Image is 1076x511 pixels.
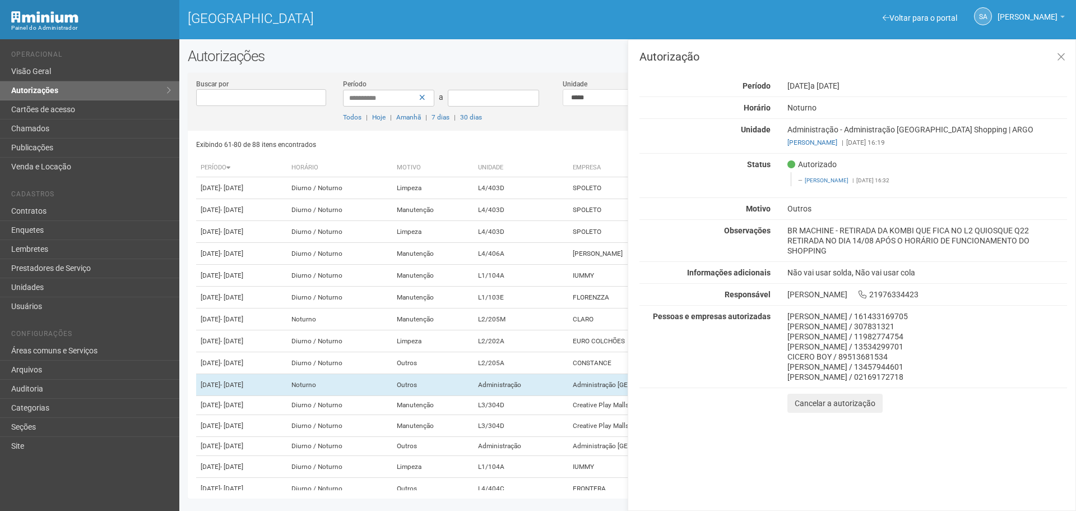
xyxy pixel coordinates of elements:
span: - [DATE] [220,422,243,430]
td: Diurno / Noturno [287,437,392,456]
div: [PERSON_NAME] / 02169172718 [787,372,1067,382]
td: L4/403D [474,199,568,221]
td: L2/205M [474,309,568,330]
td: Creative Play Malls [568,415,815,437]
span: Autorizado [787,159,837,169]
span: | [390,113,392,121]
td: Noturno [287,309,392,330]
li: Cadastros [11,190,171,202]
a: [PERSON_NAME] [998,14,1065,23]
td: L3/304D [474,415,568,437]
td: L4/403D [474,177,568,199]
td: [DATE] [196,396,287,415]
td: [DATE] [196,177,287,199]
td: Outros [392,352,473,374]
div: Exibindo 61-80 de 88 itens encontrados [196,136,631,153]
td: [DATE] [196,415,287,437]
h3: Autorização [639,51,1067,62]
div: [PERSON_NAME] / 307831321 [787,321,1067,332]
img: Minium [11,11,78,23]
footer: [DATE] 16:32 [798,177,1061,185]
strong: Motivo [746,204,771,213]
td: Diurno / Noturno [287,221,392,243]
td: Manutenção [392,415,473,437]
td: [DATE] [196,199,287,221]
td: Manutenção [392,287,473,309]
td: Diurno / Noturno [287,478,392,500]
a: Todos [343,113,361,121]
td: [DATE] [196,374,287,396]
td: Limpeza [392,221,473,243]
span: - [DATE] [220,206,243,214]
div: Painel do Administrador [11,23,171,33]
div: [PERSON_NAME] / 11982774754 [787,332,1067,342]
td: Administração [474,374,568,396]
strong: Período [743,81,771,90]
td: Diurno / Noturno [287,287,392,309]
span: - [DATE] [220,184,243,192]
td: [PERSON_NAME] [568,243,815,265]
td: Limpeza [392,330,473,352]
td: L4/406A [474,243,568,265]
td: L1/104A [474,456,568,478]
a: [PERSON_NAME] [787,139,837,146]
a: 7 dias [432,113,449,121]
div: [PERSON_NAME] 21976334423 [779,289,1075,300]
td: [DATE] [196,478,287,500]
span: - [DATE] [220,381,243,389]
td: [DATE] [196,330,287,352]
a: Amanhã [396,113,421,121]
a: Voltar para o portal [883,13,957,22]
td: Diurno / Noturno [287,352,392,374]
li: Operacional [11,50,171,62]
span: | [842,139,843,146]
td: SPOLETO [568,221,815,243]
div: [PERSON_NAME] / 161433169705 [787,311,1067,321]
span: - [DATE] [220,401,243,409]
div: CICERO BOY / 89513681534 [787,352,1067,362]
span: | [425,113,427,121]
span: - [DATE] [220,337,243,345]
div: Outros [779,204,1075,214]
td: SPOLETO [568,199,815,221]
span: - [DATE] [220,463,243,471]
td: Diurno / Noturno [287,265,392,287]
strong: Pessoas e empresas autorizadas [653,312,771,321]
h1: [GEOGRAPHIC_DATA] [188,11,619,26]
button: Cancelar a autorização [787,394,883,413]
td: Limpeza [392,177,473,199]
h2: Autorizações [188,48,1068,65]
span: Silvio Anjos [998,2,1058,21]
td: EURO COLCHÕES [568,330,815,352]
div: [DATE] 16:19 [787,137,1067,148]
span: - [DATE] [220,271,243,279]
td: L1/103E [474,287,568,309]
th: Horário [287,159,392,177]
td: CLARO [568,309,815,330]
span: a [439,93,443,102]
span: | [454,113,456,121]
span: - [DATE] [220,485,243,492]
span: - [DATE] [220,442,243,450]
strong: Unidade [741,125,771,134]
td: [DATE] [196,265,287,287]
label: Unidade [563,79,587,89]
td: L4/403D [474,221,568,243]
td: [DATE] [196,287,287,309]
label: Período [343,79,367,89]
td: Manutenção [392,265,473,287]
td: Diurno / Noturno [287,243,392,265]
td: Outros [392,478,473,500]
td: Diurno / Noturno [287,396,392,415]
a: SA [974,7,992,25]
td: Limpeza [392,456,473,478]
label: Buscar por [196,79,229,89]
td: Administração [474,437,568,456]
td: [DATE] [196,309,287,330]
div: Noturno [779,103,1075,113]
div: BR MACHINE - RETIRADA DA KOMBI QUE FICA NO L2 QUIOSQUE Q22 RETIRADA NO DIA 14/08 APÓS O HORÁRIO D... [779,225,1075,256]
th: Empresa [568,159,815,177]
td: Creative Play Malls [568,396,815,415]
strong: Observações [724,226,771,235]
td: [DATE] [196,437,287,456]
